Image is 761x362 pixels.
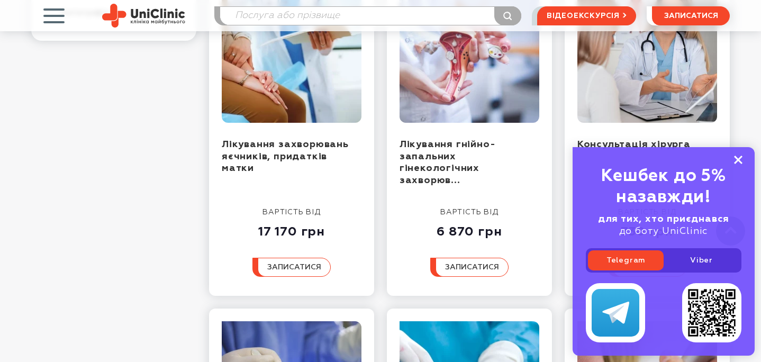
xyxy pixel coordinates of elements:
[252,258,331,277] button: записатися
[577,140,691,149] a: Консультація хірурга
[588,250,664,270] a: Telegram
[664,12,718,20] span: записатися
[598,214,729,224] b: для тих, хто приєднався
[262,209,321,216] span: вартість від
[252,218,331,240] div: 17 170 грн
[652,6,730,25] button: записатися
[430,218,509,240] div: 6 870 грн
[430,258,509,277] button: записатися
[222,140,349,173] a: Лікування захворювань яєчників, придатків матки
[586,166,741,208] div: Кешбек до 5% назавжди!
[440,209,499,216] span: вартість від
[537,6,636,25] a: відеоекскурсія
[400,140,496,185] a: Лікування гнійно-запальних гінекологічних захворюв...
[586,213,741,238] div: до боту UniClinic
[445,264,499,271] span: записатися
[547,7,620,25] span: відеоекскурсія
[102,4,185,28] img: Uniclinic
[267,264,321,271] span: записатися
[664,250,739,270] a: Viber
[220,7,521,25] input: Послуга або прізвище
